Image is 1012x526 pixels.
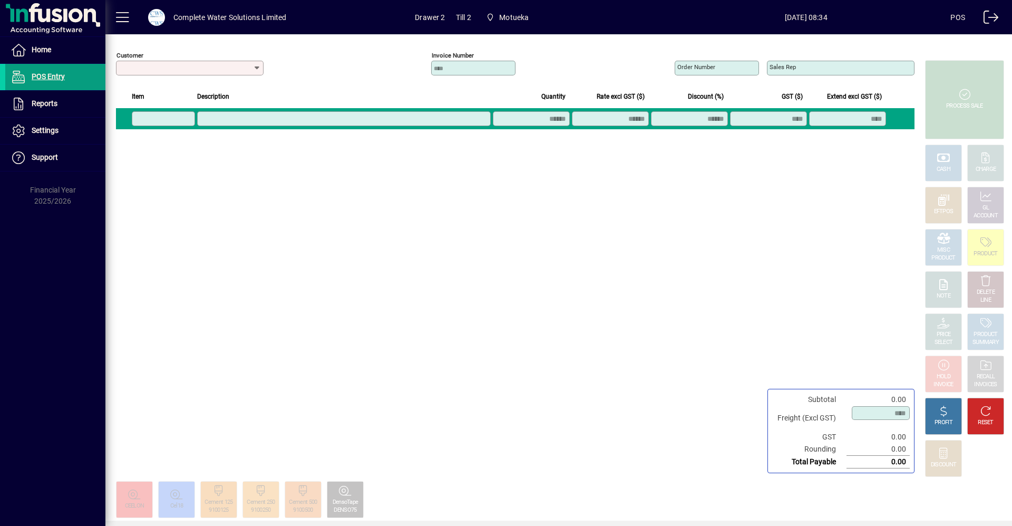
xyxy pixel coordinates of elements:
div: PRODUCT [931,254,955,262]
td: Rounding [772,443,846,456]
a: Settings [5,118,105,144]
td: 0.00 [846,431,910,443]
span: Quantity [541,91,566,102]
div: DENSO75 [334,506,356,514]
div: CEELON [125,502,144,510]
span: GST ($) [782,91,803,102]
span: Drawer 2 [415,9,445,26]
div: PROFIT [935,419,952,427]
span: Discount (%) [688,91,724,102]
td: 0.00 [846,394,910,406]
div: DELETE [977,289,995,297]
div: Cement 125 [205,499,232,506]
td: Subtotal [772,394,846,406]
div: GL [982,204,989,212]
div: Cement 250 [247,499,275,506]
div: MISC [937,246,950,254]
div: CHARGE [976,166,996,174]
div: HOLD [937,373,950,381]
div: LINE [980,297,991,304]
div: PRODUCT [974,250,997,258]
td: Total Payable [772,456,846,468]
div: CASH [937,166,950,174]
span: [DATE] 08:34 [661,9,950,26]
td: Freight (Excl GST) [772,406,846,431]
td: 0.00 [846,443,910,456]
span: Extend excl GST ($) [827,91,882,102]
div: ACCOUNT [974,212,998,220]
td: 0.00 [846,456,910,468]
span: Item [132,91,144,102]
mat-label: Customer [116,52,143,59]
span: Description [197,91,229,102]
div: Cement 500 [289,499,317,506]
span: Motueka [499,9,529,26]
mat-label: Order number [677,63,715,71]
span: POS Entry [32,72,65,81]
div: PRICE [937,331,951,339]
span: Settings [32,126,59,135]
div: 9100125 [209,506,228,514]
div: PRODUCT [974,331,997,339]
div: SUMMARY [972,339,999,347]
div: NOTE [937,292,950,300]
a: Support [5,145,105,171]
div: RECALL [977,373,995,381]
div: 9100250 [251,506,270,514]
span: Support [32,153,58,161]
span: Home [32,45,51,54]
div: SELECT [935,339,953,347]
a: Home [5,37,105,63]
div: RESET [978,419,994,427]
a: Logout [976,2,999,36]
button: Profile [140,8,173,27]
div: EFTPOS [934,208,953,216]
div: INVOICE [933,381,953,389]
td: GST [772,431,846,443]
div: PROCESS SALE [946,102,983,110]
div: DensoTape [333,499,358,506]
div: INVOICES [974,381,997,389]
div: DISCOUNT [931,461,956,469]
span: Reports [32,99,57,108]
mat-label: Invoice number [432,52,474,59]
div: 9100500 [293,506,313,514]
a: Reports [5,91,105,117]
span: Rate excl GST ($) [597,91,645,102]
div: Complete Water Solutions Limited [173,9,287,26]
span: Till 2 [456,9,471,26]
span: Motueka [482,8,533,27]
div: POS [950,9,965,26]
mat-label: Sales rep [770,63,796,71]
div: Cel18 [170,502,183,510]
